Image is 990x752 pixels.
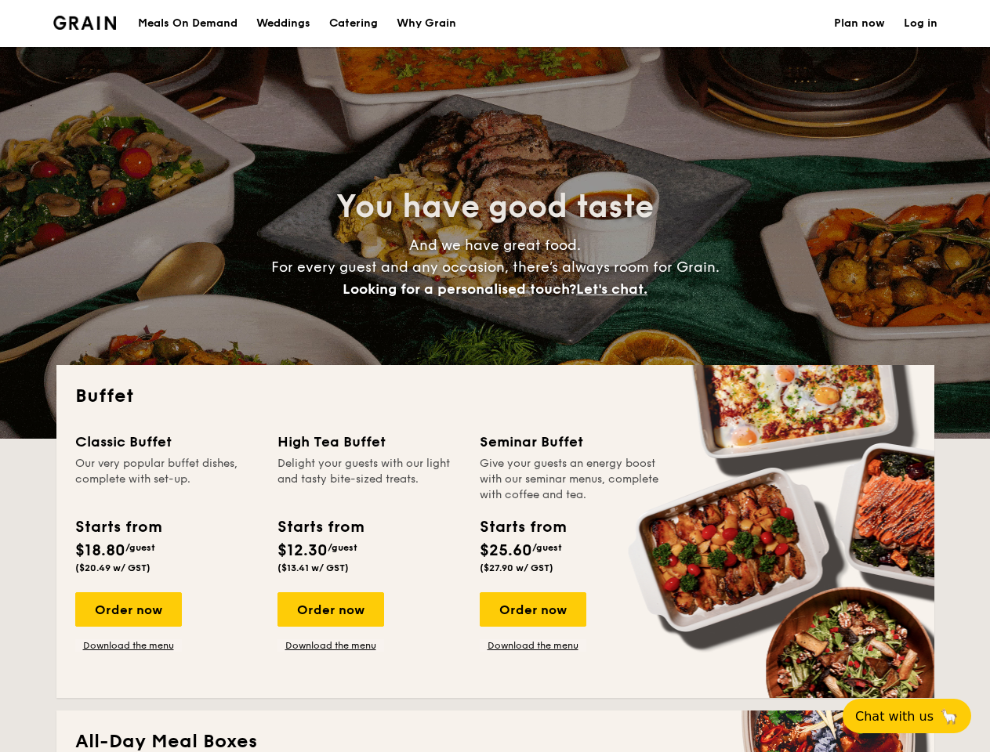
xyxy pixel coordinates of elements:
a: Download the menu [480,639,586,652]
div: Seminar Buffet [480,431,663,453]
span: /guest [532,542,562,553]
div: Order now [480,592,586,627]
span: ($20.49 w/ GST) [75,562,150,573]
span: Chat with us [855,709,934,724]
span: /guest [125,542,155,553]
div: Classic Buffet [75,431,259,453]
div: Order now [277,592,384,627]
span: Looking for a personalised touch? [343,280,576,298]
div: Give your guests an energy boost with our seminar menus, complete with coffee and tea. [480,456,663,503]
span: ($27.90 w/ GST) [480,562,553,573]
span: And we have great food. For every guest and any occasion, there’s always room for Grain. [271,237,720,298]
span: $12.30 [277,541,328,560]
div: Starts from [75,515,161,539]
span: /guest [328,542,357,553]
img: Grain [53,16,117,30]
div: Starts from [277,515,363,539]
span: $25.60 [480,541,532,560]
div: Starts from [480,515,565,539]
span: Let's chat. [576,280,647,298]
div: High Tea Buffet [277,431,461,453]
div: Order now [75,592,182,627]
span: You have good taste [336,188,654,226]
a: Download the menu [277,639,384,652]
a: Logotype [53,16,117,30]
a: Download the menu [75,639,182,652]
span: $18.80 [75,541,125,560]
span: 🦙 [940,707,959,725]
button: Chat with us🦙 [843,699,971,733]
div: Our very popular buffet dishes, complete with set-up. [75,456,259,503]
div: Delight your guests with our light and tasty bite-sized treats. [277,456,461,503]
h2: Buffet [75,384,916,409]
span: ($13.41 w/ GST) [277,562,349,573]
